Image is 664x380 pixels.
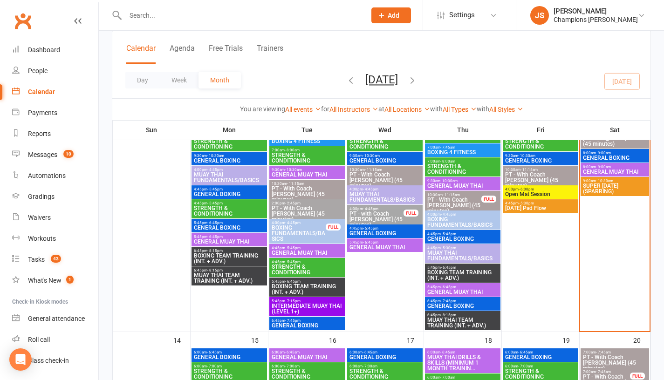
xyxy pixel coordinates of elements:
span: GENERAL BOXING [193,158,265,163]
div: Reports [28,130,51,137]
span: 9:30am [193,154,265,158]
div: Dashboard [28,46,60,54]
span: 10:30am [505,168,576,172]
th: Sun [113,120,191,140]
a: All Styles [489,106,523,113]
span: - 6:45pm [363,240,378,244]
div: FULL [481,196,496,203]
span: - 10:30am [285,168,302,172]
span: GENERAL BOXING [427,236,499,242]
button: Add [371,7,411,23]
span: - 10:30am [207,154,224,158]
span: 5:45pm [193,221,265,225]
span: 6:00am [505,350,576,354]
span: - 4:45pm [441,212,456,217]
a: Tasks 43 [12,249,98,270]
button: Month [199,72,241,88]
span: - 7:15pm [285,299,301,303]
span: BOXING TEAM TRAINING (INT. + ADV.) [193,253,265,264]
span: 4:00pm [349,187,421,191]
strong: with [477,105,489,113]
span: 6:00am [271,364,343,368]
span: - 4:45pm [285,221,301,225]
span: 4:00pm [349,207,404,211]
a: Workouts [12,228,98,249]
div: Automations [28,172,66,179]
span: 10:30am [271,182,343,186]
div: Workouts [28,235,56,242]
span: - 11:15am [520,168,538,172]
span: 5:45pm [193,235,265,239]
span: MUAY THAI FUNDAMENTALS/BASICS [427,250,499,261]
span: MUAY THAI FUNDAMENTALS/BASICS [193,172,265,183]
span: MUAY THAI FUNDAMENTALS/BASICS [349,191,421,203]
div: FULL [404,210,418,217]
span: 4:45pm [427,232,499,236]
span: 7:00am [582,370,630,374]
button: Agenda [170,44,195,64]
span: GENERAL BOXING [349,354,421,360]
div: Open Intercom Messenger [9,348,32,371]
span: STRENGTH & CONDITIONING [193,205,265,217]
span: BOXING FUNDAMENTALS/BASICS [271,225,326,242]
span: - 7:45am [596,350,611,354]
a: People [12,61,98,81]
span: 8:00am [582,151,647,155]
span: GENERAL MUAY THAI [582,169,647,175]
span: STRENGTH & CONDITIONING [349,138,421,149]
div: FULL [326,224,341,231]
span: 7:00am [271,148,343,152]
span: GENERAL BOXING [349,231,421,236]
a: All Instructors [329,106,378,113]
span: GENERAL BOXING [193,225,265,231]
span: 7:00am [427,145,499,149]
span: PT - With Coach [PERSON_NAME] (45 minutes) [582,354,647,371]
span: - 9:00am [596,165,611,169]
span: BOXING 4 FITNESS [427,149,499,155]
span: 5:45pm [271,299,343,303]
span: GENERAL BOXING [193,354,265,360]
div: Waivers [28,214,51,221]
div: Payments [28,109,57,116]
span: - 7:45pm [285,319,301,323]
span: - 8:15pm [207,268,223,272]
div: People [28,67,48,75]
span: 43 [51,255,61,263]
span: - 10:30am [440,179,458,183]
span: PT - With Coach [PERSON_NAME] (45 minutes) [349,172,421,189]
span: 5:45pm [349,240,421,244]
div: 18 [485,332,501,347]
span: - 6:45pm [207,235,223,239]
span: BOXING 4 FITNESS [271,138,343,144]
span: 4:45pm [427,246,499,250]
span: 6:00am [193,350,265,354]
span: 10:30am [427,193,482,197]
a: Roll call [12,329,98,350]
span: 7:00am [582,350,647,354]
span: GENERAL BOXING [349,158,421,163]
div: Roll call [28,336,50,343]
span: 1 [66,276,74,284]
span: - 6:45am [363,350,377,354]
a: Gradings [12,186,98,207]
span: - 4:45pm [363,207,378,211]
span: - 7:00am [363,364,377,368]
span: 4:00pm [427,212,499,217]
span: PT - With Coach [PERSON_NAME] (45 minutes) [505,172,576,189]
div: Tasks [28,256,45,263]
a: Calendar [12,81,98,102]
span: GENERAL BOXING [427,303,499,309]
span: STRENGTH & CONDITIONING [349,368,421,380]
div: FULL [630,373,645,380]
span: 4:45pm [271,260,343,264]
span: - 10:30am [518,154,535,158]
div: General attendance [28,315,85,322]
span: - 8:00am [440,159,455,163]
span: 4:00pm [193,168,265,172]
button: Calendar [126,44,156,64]
div: [PERSON_NAME] [554,7,638,15]
div: Messages [28,151,57,158]
span: 6:45pm [193,249,265,253]
a: Payments [12,102,98,123]
span: 5:45pm [427,285,499,289]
